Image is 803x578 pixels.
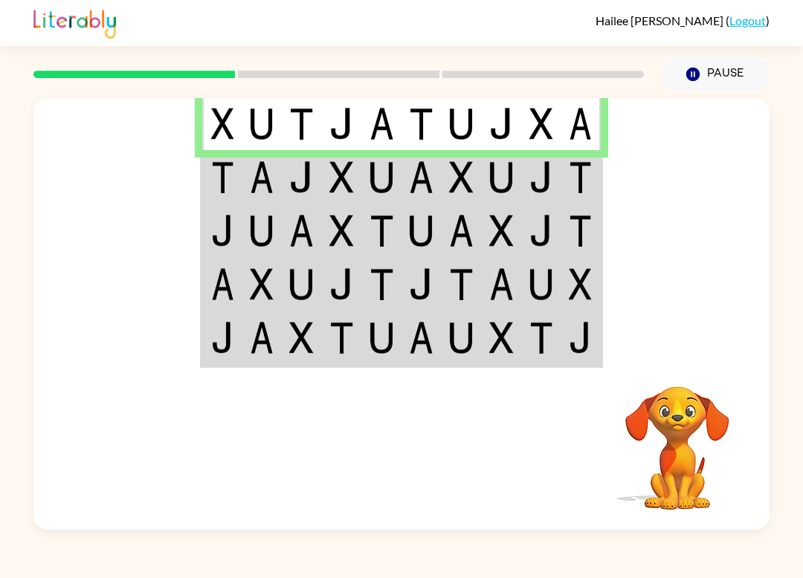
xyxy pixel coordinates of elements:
img: Literably [33,6,116,39]
img: x [250,268,274,300]
img: x [449,161,474,193]
img: x [289,322,314,354]
img: a [409,161,433,193]
img: j [329,108,354,140]
img: x [489,322,514,354]
img: u [449,322,474,354]
img: j [489,108,514,140]
img: t [529,322,554,354]
img: j [329,268,354,300]
img: t [449,268,474,300]
img: t [409,108,433,140]
img: u [489,161,514,193]
img: x [329,161,354,193]
img: x [489,215,514,247]
img: x [329,215,354,247]
img: x [529,108,554,140]
img: t [370,215,394,247]
img: j [569,322,592,354]
img: t [569,215,592,247]
img: t [211,161,234,193]
img: j [289,161,314,193]
img: a [250,322,274,354]
img: a [211,268,234,300]
img: x [569,268,592,300]
img: j [529,215,554,247]
video: Your browser must support playing .mp4 files to use Literably. Please try using another browser. [603,363,752,512]
img: t [329,322,354,354]
img: a [289,215,314,247]
img: u [250,108,274,140]
img: u [370,161,394,193]
img: u [449,108,474,140]
img: t [569,161,592,193]
img: j [211,215,234,247]
img: a [409,322,433,354]
img: t [370,268,394,300]
img: a [569,108,592,140]
img: x [211,108,234,140]
img: u [250,215,274,247]
img: a [250,161,274,193]
img: j [409,268,433,300]
img: a [489,268,514,300]
button: Pause [662,57,770,91]
img: u [370,322,394,354]
span: Hailee [PERSON_NAME] [596,13,726,27]
img: a [370,108,394,140]
img: u [409,215,433,247]
img: a [449,215,474,247]
a: Logout [729,13,766,27]
img: j [211,322,234,354]
img: j [529,161,554,193]
img: u [289,268,314,300]
div: ( ) [596,13,770,27]
img: t [289,108,314,140]
img: u [529,268,554,300]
